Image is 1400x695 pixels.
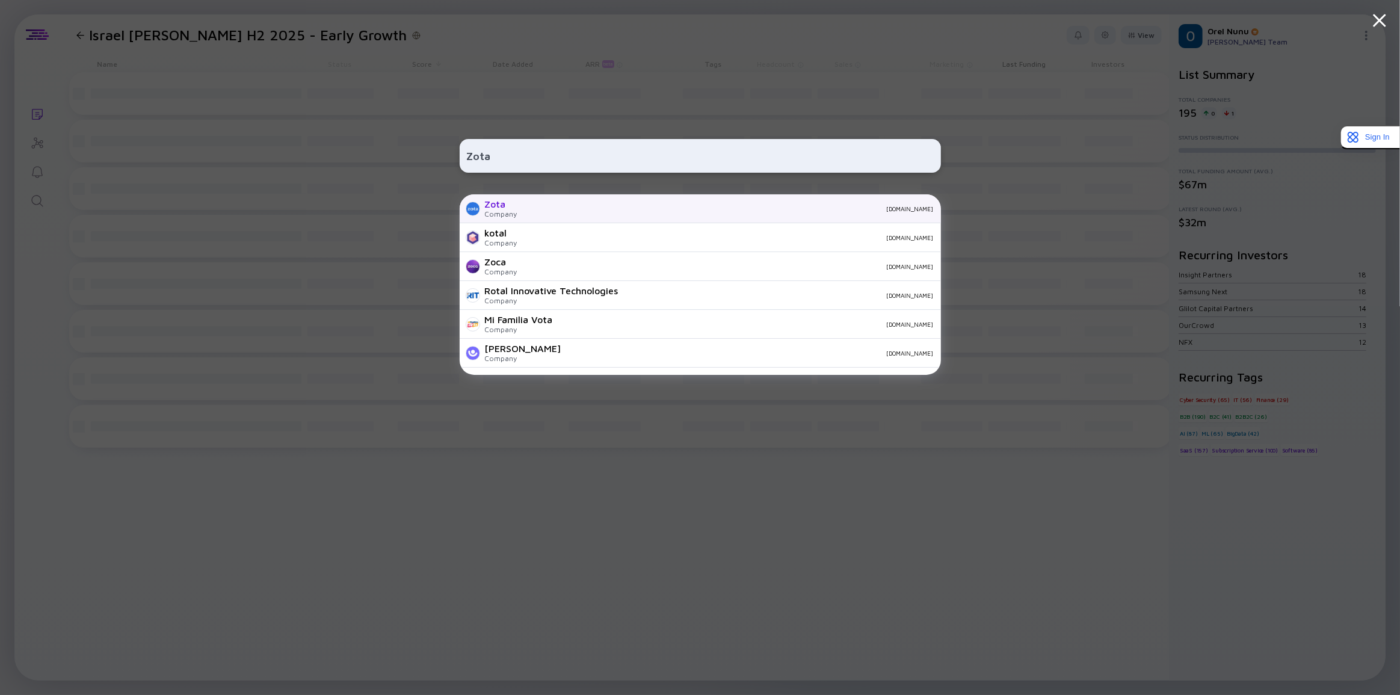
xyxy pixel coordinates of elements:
[485,354,561,363] div: Company
[485,325,553,334] div: Company
[628,292,934,299] div: [DOMAIN_NAME]
[485,296,618,305] div: Company
[467,145,934,167] input: Search Company or Investor...
[527,263,934,270] div: [DOMAIN_NAME]
[485,285,618,296] div: Rotal Innovative Technologies
[485,372,517,383] div: Zoza
[485,267,517,276] div: Company
[485,343,561,354] div: [PERSON_NAME]
[485,256,517,267] div: Zoca
[563,321,934,328] div: [DOMAIN_NAME]
[485,227,517,238] div: kotal
[485,209,517,218] div: Company
[527,205,934,212] div: [DOMAIN_NAME]
[571,350,934,357] div: [DOMAIN_NAME]
[485,199,517,209] div: Zota
[485,238,517,247] div: Company
[485,314,553,325] div: Mi Familia Vota
[527,234,934,241] div: [DOMAIN_NAME]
